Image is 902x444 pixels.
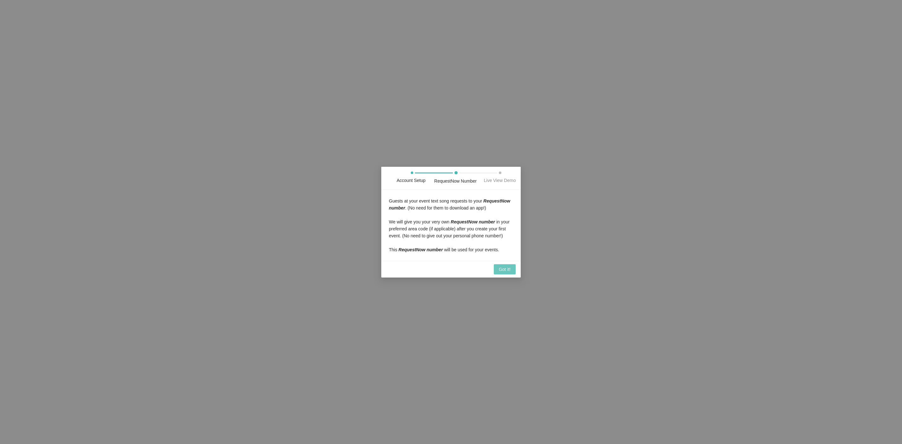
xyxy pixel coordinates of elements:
[398,247,443,252] i: RequestNow number
[484,177,516,184] div: Live View Demo
[494,264,516,274] button: Got it!
[389,219,510,252] span: We will give you your very own in your preferred area code (if applicable) after you create your ...
[451,219,495,224] i: RequestNow number
[434,178,477,184] div: RequestNow Number
[499,266,511,273] span: Got it!
[396,177,425,184] div: Account Setup
[389,198,510,210] i: RequestNow number
[389,198,510,210] span: Guests at your event text song requests to your . (No need for them to download an app!)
